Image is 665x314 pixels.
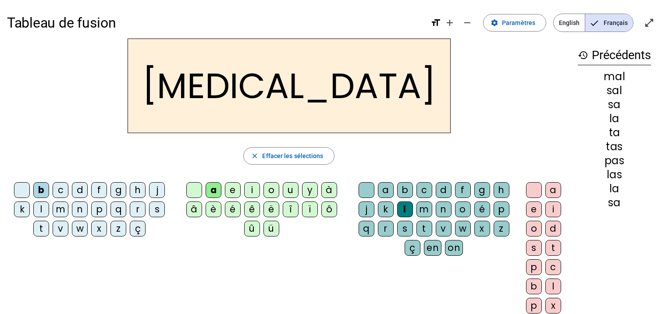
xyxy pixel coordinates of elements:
div: é [474,201,490,217]
div: sa [578,99,651,110]
div: f [91,182,107,198]
div: a [378,182,394,198]
div: s [526,240,542,256]
div: ta [578,127,651,138]
div: o [455,201,471,217]
div: h [130,182,146,198]
div: v [53,221,68,236]
div: w [455,221,471,236]
div: m [53,201,68,217]
div: on [445,240,463,256]
div: è [206,201,221,217]
div: o [263,182,279,198]
div: c [53,182,68,198]
div: e [225,182,241,198]
div: j [149,182,165,198]
div: ç [405,240,420,256]
div: t [33,221,49,236]
h2: [MEDICAL_DATA] [128,39,451,133]
button: Augmenter la taille de la police [441,14,459,32]
div: e [526,201,542,217]
div: b [397,182,413,198]
div: b [526,279,542,294]
div: x [474,221,490,236]
div: k [14,201,30,217]
button: Paramètres [483,14,546,32]
div: y [302,182,318,198]
div: r [130,201,146,217]
div: ï [302,201,318,217]
div: t [416,221,432,236]
div: sal [578,85,651,96]
div: ê [244,201,260,217]
div: ü [263,221,279,236]
div: p [494,201,509,217]
button: Effacer les sélections [243,147,334,165]
div: é [225,201,241,217]
div: n [72,201,88,217]
span: English [554,14,585,32]
div: û [244,221,260,236]
div: p [91,201,107,217]
div: l [545,279,561,294]
div: la [578,183,651,194]
div: w [72,221,88,236]
div: a [545,182,561,198]
div: l [33,201,49,217]
div: o [526,221,542,236]
div: g [110,182,126,198]
div: p [526,298,542,314]
div: t [545,240,561,256]
div: x [91,221,107,236]
button: Diminuer la taille de la police [459,14,476,32]
div: d [436,182,452,198]
div: q [110,201,126,217]
mat-icon: format_size [430,18,441,28]
h3: Précédents [578,46,651,65]
div: g [474,182,490,198]
div: k [378,201,394,217]
mat-icon: settings [491,19,498,27]
div: x [545,298,561,314]
div: c [416,182,432,198]
span: Français [585,14,633,32]
div: n [436,201,452,217]
div: pas [578,155,651,166]
mat-icon: add [445,18,455,28]
div: ë [263,201,279,217]
div: z [494,221,509,236]
div: v [436,221,452,236]
div: ç [130,221,146,236]
span: Paramètres [502,18,535,28]
div: i [545,201,561,217]
mat-icon: close [251,152,259,160]
div: î [283,201,299,217]
div: d [72,182,88,198]
div: r [378,221,394,236]
mat-button-toggle-group: Language selection [553,14,633,32]
div: s [149,201,165,217]
mat-icon: remove [462,18,473,28]
div: la [578,113,651,124]
div: sa [578,198,651,208]
div: m [416,201,432,217]
h1: Tableau de fusion [7,9,423,37]
div: â [186,201,202,217]
div: l [397,201,413,217]
div: z [110,221,126,236]
div: h [494,182,509,198]
div: las [578,169,651,180]
div: f [455,182,471,198]
div: d [545,221,561,236]
div: à [321,182,337,198]
div: i [244,182,260,198]
div: j [359,201,374,217]
div: c [545,259,561,275]
div: mal [578,71,651,82]
div: tas [578,141,651,152]
div: en [424,240,441,256]
div: q [359,221,374,236]
mat-icon: open_in_full [644,18,654,28]
span: Effacer les sélections [262,151,323,161]
mat-icon: history [578,50,588,60]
